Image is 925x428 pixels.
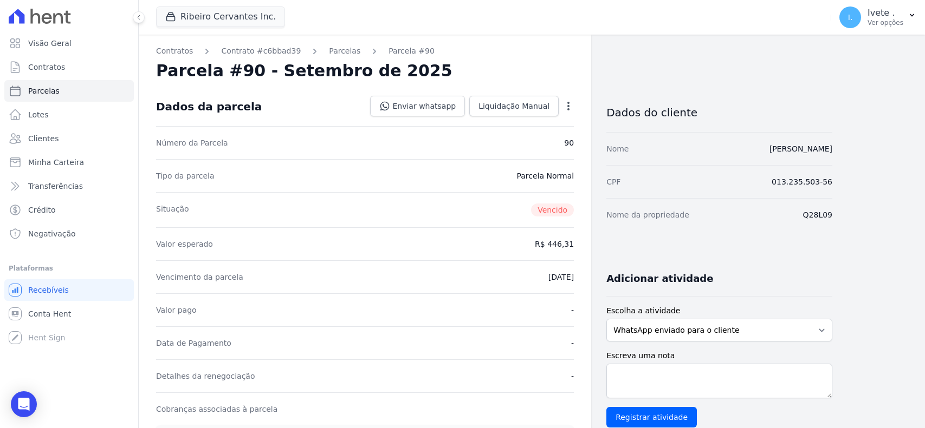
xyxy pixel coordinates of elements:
a: Negativação [4,223,134,245]
h3: Adicionar atividade [606,272,713,285]
a: Liquidação Manual [469,96,559,116]
div: Open Intercom Messenger [11,391,37,417]
a: Parcelas [4,80,134,102]
a: Crédito [4,199,134,221]
a: Contrato #c6bbad39 [221,45,301,57]
a: Visão Geral [4,32,134,54]
dd: - [571,338,574,348]
a: Parcelas [329,45,360,57]
span: Lotes [28,109,49,120]
dt: Vencimento da parcela [156,272,243,282]
span: Minha Carteira [28,157,84,168]
dt: Detalhes da renegociação [156,371,255,381]
a: Parcela #90 [389,45,435,57]
span: Liquidação Manual [478,101,549,111]
dd: Parcela Normal [516,170,574,181]
h3: Dados do cliente [606,106,832,119]
div: Plataformas [9,262,130,275]
span: Transferências [28,181,83,192]
span: Crédito [28,205,56,215]
dt: Nome [606,143,629,154]
span: Conta Hent [28,308,71,319]
a: Conta Hent [4,303,134,325]
a: Transferências [4,175,134,197]
dd: Q28L09 [803,209,832,220]
a: Clientes [4,128,134,149]
span: I. [848,14,853,21]
button: Ribeiro Cervantes Inc. [156,6,285,27]
span: Contratos [28,62,65,73]
input: Registrar atividade [606,407,697,427]
label: Escreva uma nota [606,350,832,361]
dt: Data de Pagamento [156,338,231,348]
a: Contratos [4,56,134,78]
h2: Parcela #90 - Setembro de 2025 [156,61,452,81]
dt: Valor esperado [156,239,213,249]
button: I. Ivete . Ver opções [831,2,925,32]
dt: Valor pago [156,305,197,315]
dd: [DATE] [548,272,574,282]
a: Lotes [4,104,134,126]
p: Ivete . [868,8,903,18]
a: Recebíveis [4,279,134,301]
a: [PERSON_NAME] [769,144,832,153]
dd: 013.235.503-56 [772,176,832,187]
dd: 90 [564,137,574,148]
span: Negativação [28,228,76,239]
dt: Número da Parcela [156,137,228,148]
a: Minha Carteira [4,152,134,173]
span: Parcelas [28,85,60,96]
p: Ver opções [868,18,903,27]
span: Vencido [531,203,574,216]
dt: Situação [156,203,189,216]
dd: R$ 446,31 [535,239,574,249]
dd: - [571,371,574,381]
dt: Tipo da parcela [156,170,215,181]
a: Contratos [156,45,193,57]
a: Enviar whatsapp [370,96,465,116]
dt: Cobranças associadas à parcela [156,404,277,414]
span: Recebíveis [28,285,69,295]
span: Clientes [28,133,59,144]
nav: Breadcrumb [156,45,574,57]
span: Visão Geral [28,38,72,49]
dt: CPF [606,176,620,187]
dt: Nome da propriedade [606,209,689,220]
div: Dados da parcela [156,100,262,113]
dd: - [571,305,574,315]
label: Escolha a atividade [606,305,832,317]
